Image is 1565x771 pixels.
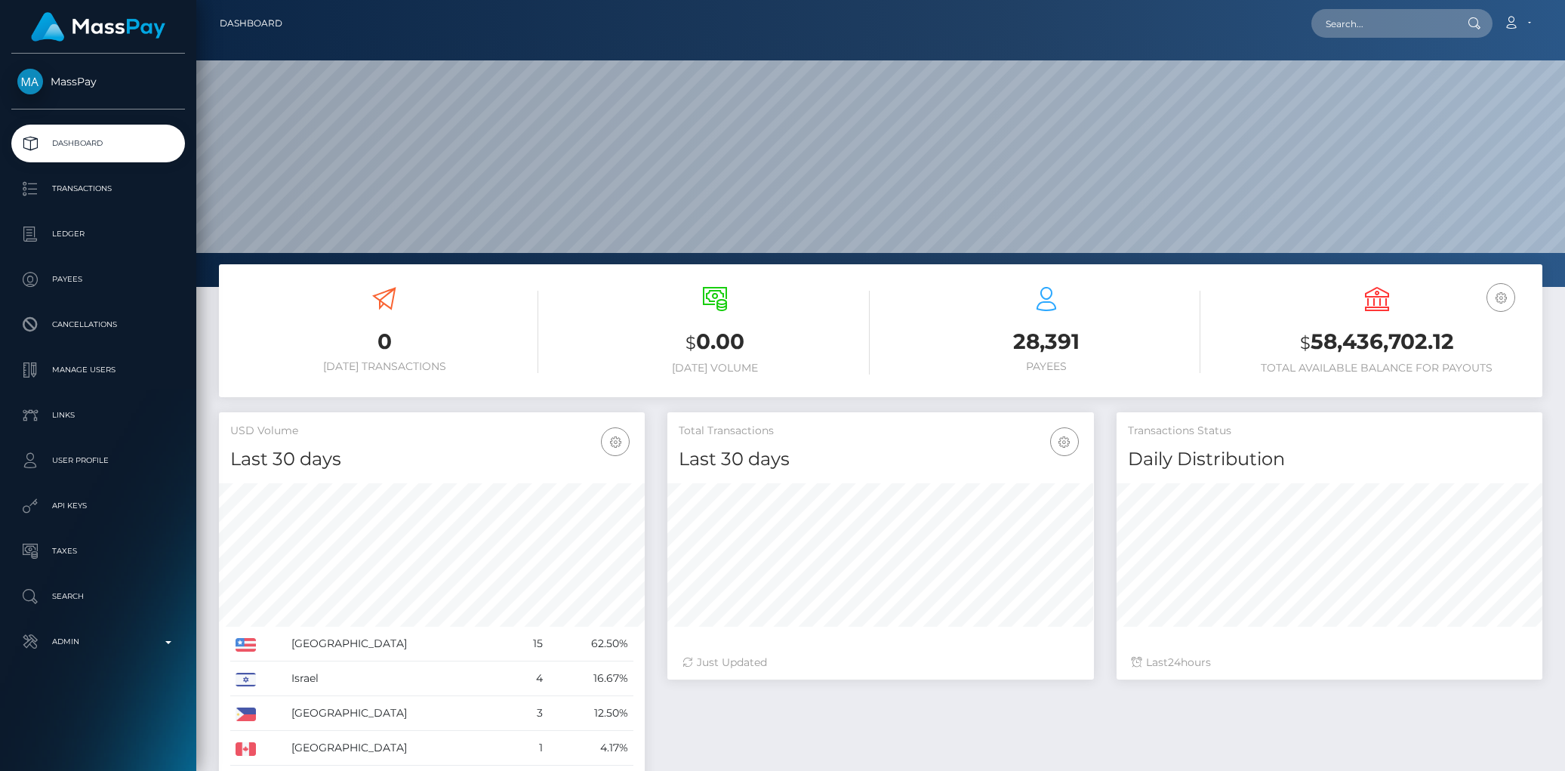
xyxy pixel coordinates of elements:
[31,12,165,42] img: MassPay Logo
[512,627,548,662] td: 15
[682,655,1078,671] div: Just Updated
[236,742,256,756] img: CA.png
[1223,362,1531,375] h6: Total Available Balance for Payouts
[11,532,185,570] a: Taxes
[548,731,633,766] td: 4.17%
[548,662,633,696] td: 16.67%
[548,696,633,731] td: 12.50%
[512,731,548,766] td: 1
[286,731,512,766] td: [GEOGRAPHIC_DATA]
[11,261,185,298] a: Payees
[512,662,548,696] td: 4
[561,327,869,358] h3: 0.00
[230,424,633,439] h5: USD Volume
[17,177,179,200] p: Transactions
[230,446,633,473] h4: Last 30 days
[11,75,185,88] span: MassPay
[11,578,185,615] a: Search
[1300,332,1311,353] small: $
[11,396,185,434] a: Links
[1132,655,1527,671] div: Last hours
[11,125,185,162] a: Dashboard
[1128,424,1531,439] h5: Transactions Status
[236,708,256,721] img: PH.png
[17,540,179,563] p: Taxes
[11,442,185,480] a: User Profile
[220,8,282,39] a: Dashboard
[561,362,869,375] h6: [DATE] Volume
[17,69,43,94] img: MassPay
[17,585,179,608] p: Search
[892,360,1200,373] h6: Payees
[1128,446,1531,473] h4: Daily Distribution
[1223,327,1531,358] h3: 58,436,702.12
[17,495,179,517] p: API Keys
[286,696,512,731] td: [GEOGRAPHIC_DATA]
[286,662,512,696] td: Israel
[17,132,179,155] p: Dashboard
[17,268,179,291] p: Payees
[17,313,179,336] p: Cancellations
[286,627,512,662] td: [GEOGRAPHIC_DATA]
[17,223,179,245] p: Ledger
[679,446,1082,473] h4: Last 30 days
[17,631,179,653] p: Admin
[548,627,633,662] td: 62.50%
[11,487,185,525] a: API Keys
[236,638,256,652] img: US.png
[230,360,538,373] h6: [DATE] Transactions
[512,696,548,731] td: 3
[1168,655,1181,669] span: 24
[11,351,185,389] a: Manage Users
[685,332,696,353] small: $
[11,306,185,344] a: Cancellations
[892,327,1200,356] h3: 28,391
[11,170,185,208] a: Transactions
[11,623,185,661] a: Admin
[236,673,256,686] img: IL.png
[17,449,179,472] p: User Profile
[17,359,179,381] p: Manage Users
[1311,9,1453,38] input: Search...
[11,215,185,253] a: Ledger
[17,404,179,427] p: Links
[230,327,538,356] h3: 0
[679,424,1082,439] h5: Total Transactions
